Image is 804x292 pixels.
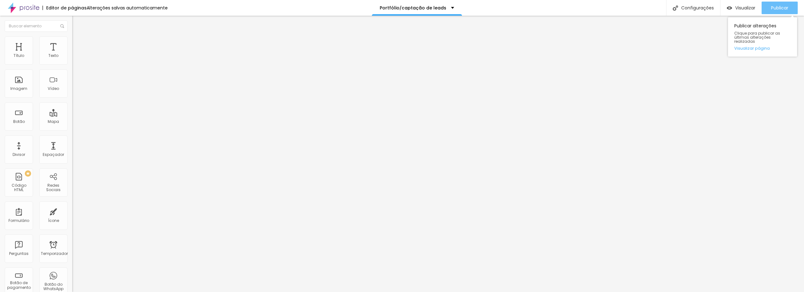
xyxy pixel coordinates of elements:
[681,5,714,11] font: Configurações
[762,2,798,14] button: Publicar
[87,5,168,11] font: Alterações salvas automaticamente
[48,119,59,124] font: Mapa
[43,152,64,157] font: Espaçador
[48,218,59,223] font: Ícone
[13,152,25,157] font: Divisor
[734,46,791,50] a: Visualizar página
[720,2,762,14] button: Visualizar
[13,119,25,124] font: Botão
[72,16,804,292] iframe: Editor
[10,86,27,91] font: Imagem
[48,53,58,58] font: Texto
[14,53,24,58] font: Título
[46,183,61,192] font: Redes Sociais
[12,183,26,192] font: Código HTML
[734,23,776,29] font: Publicar alterações
[727,5,732,11] img: view-1.svg
[734,45,770,51] font: Visualizar página
[60,24,64,28] img: Ícone
[673,5,678,11] img: Ícone
[5,20,68,32] input: Buscar elemento
[735,5,755,11] font: Visualizar
[43,282,63,291] font: Botão do WhatsApp
[46,5,87,11] font: Editor de páginas
[7,280,31,290] font: Botão de pagamento
[9,251,29,256] font: Perguntas
[771,5,788,11] font: Publicar
[48,86,59,91] font: Vídeo
[380,5,446,11] font: Portfólio/captação de leads
[734,30,780,44] font: Clique para publicar as últimas alterações realizadas
[8,218,29,223] font: Formulário
[41,251,68,256] font: Temporizador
